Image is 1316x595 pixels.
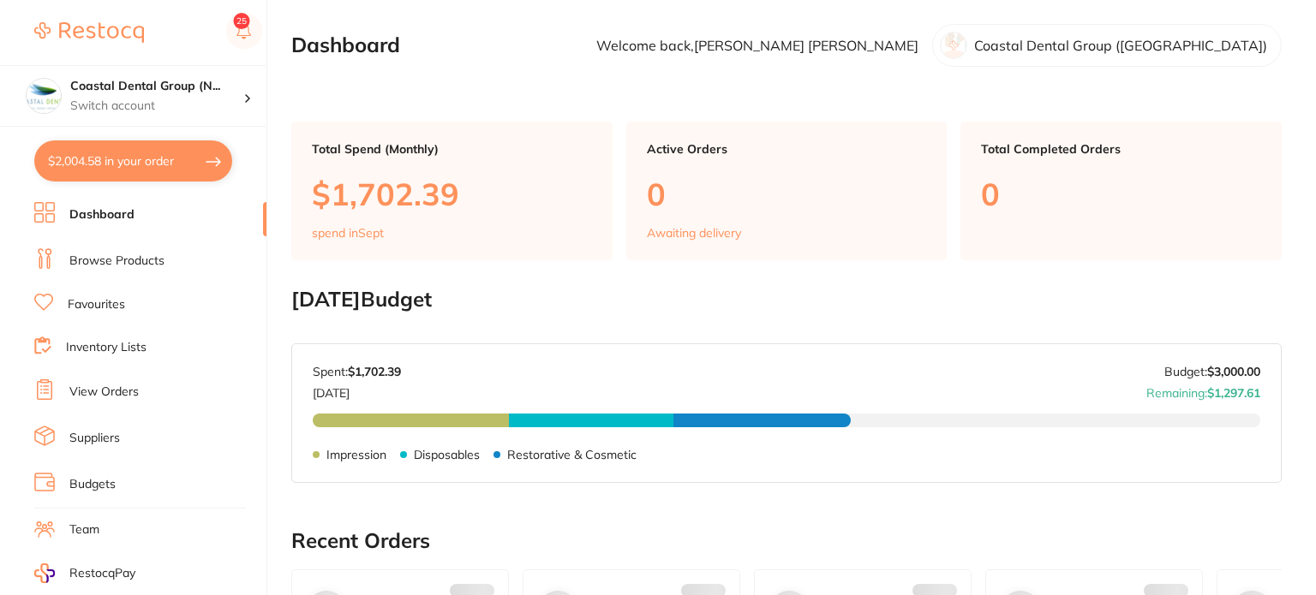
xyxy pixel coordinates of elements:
[313,379,401,400] p: [DATE]
[647,226,741,240] p: Awaiting delivery
[291,122,613,260] a: Total Spend (Monthly)$1,702.39spend inSept
[1207,364,1260,379] strong: $3,000.00
[66,339,147,356] a: Inventory Lists
[313,365,401,378] p: Spent:
[414,448,480,461] p: Disposables
[507,448,637,461] p: Restorative & Cosmetic
[291,529,1282,553] h2: Recent Orders
[312,226,384,240] p: spend in Sept
[69,565,135,582] span: RestocqPay
[69,384,139,401] a: View Orders
[34,563,135,583] a: RestocqPay
[69,206,135,223] a: Dashboard
[647,176,927,211] p: 0
[348,364,401,379] strong: $1,702.39
[960,122,1282,260] a: Total Completed Orders0
[34,563,55,583] img: RestocqPay
[312,142,592,156] p: Total Spend (Monthly)
[326,448,386,461] p: Impression
[70,98,243,115] p: Switch account
[981,176,1261,211] p: 0
[1164,365,1260,378] p: Budget:
[68,296,125,313] a: Favourites
[596,38,918,53] p: Welcome back, [PERSON_NAME] [PERSON_NAME]
[312,176,592,211] p: $1,702.39
[69,253,164,270] a: Browse Products
[69,476,116,493] a: Budgets
[34,13,144,52] a: Restocq Logo
[291,33,400,57] h2: Dashboard
[27,79,61,113] img: Coastal Dental Group (Newcastle)
[1207,385,1260,401] strong: $1,297.61
[647,142,927,156] p: Active Orders
[291,288,1282,312] h2: [DATE] Budget
[69,521,99,538] a: Team
[34,22,144,43] img: Restocq Logo
[974,38,1267,53] p: Coastal Dental Group ([GEOGRAPHIC_DATA])
[34,140,232,181] button: $2,004.58 in your order
[626,122,948,260] a: Active Orders0Awaiting delivery
[70,78,243,95] h4: Coastal Dental Group (Newcastle)
[1146,379,1260,400] p: Remaining:
[69,430,120,447] a: Suppliers
[981,142,1261,156] p: Total Completed Orders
